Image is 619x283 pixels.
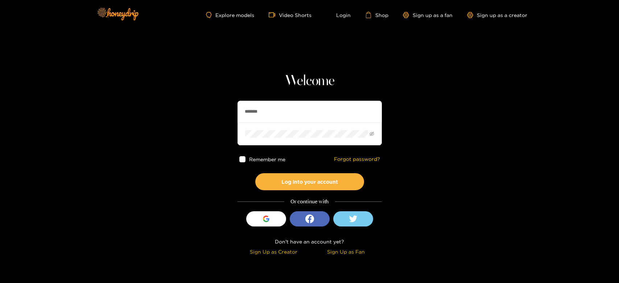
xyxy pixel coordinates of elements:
[365,12,388,18] a: Shop
[311,247,380,256] div: Sign Up as Fan
[238,197,382,206] div: Or continue with
[467,12,527,18] a: Sign up as a creator
[269,12,311,18] a: Video Shorts
[238,72,382,90] h1: Welcome
[403,12,453,18] a: Sign up as a fan
[370,132,374,136] span: eye-invisible
[238,237,382,246] div: Don't have an account yet?
[255,173,364,190] button: Log into your account
[239,247,308,256] div: Sign Up as Creator
[269,12,279,18] span: video-camera
[249,157,285,162] span: Remember me
[334,156,380,162] a: Forgot password?
[206,12,254,18] a: Explore models
[326,12,351,18] a: Login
